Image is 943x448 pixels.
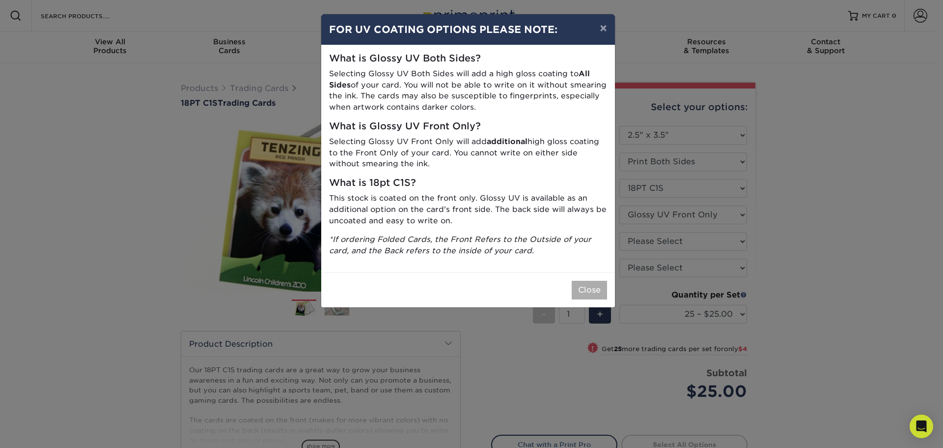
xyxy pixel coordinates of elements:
h5: What is Glossy UV Front Only? [329,121,607,132]
button: Close [572,281,607,299]
h5: What is 18pt C1S? [329,178,607,189]
strong: additional [487,137,527,146]
strong: All Sides [329,69,590,90]
p: Selecting Glossy UV Both Sides will add a high gloss coating to of your card. You will not be abl... [329,68,607,113]
h5: What is Glossy UV Both Sides? [329,53,607,64]
div: Open Intercom Messenger [910,415,933,438]
p: Selecting Glossy UV Front Only will add high gloss coating to the Front Only of your card. You ca... [329,136,607,170]
i: *If ordering Folded Cards, the Front Refers to the Outside of your card, and the Back refers to t... [329,235,591,255]
button: × [592,14,614,42]
h4: FOR UV COATING OPTIONS PLEASE NOTE: [329,22,607,37]
p: This stock is coated on the front only. Glossy UV is available as an additional option on the car... [329,193,607,226]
